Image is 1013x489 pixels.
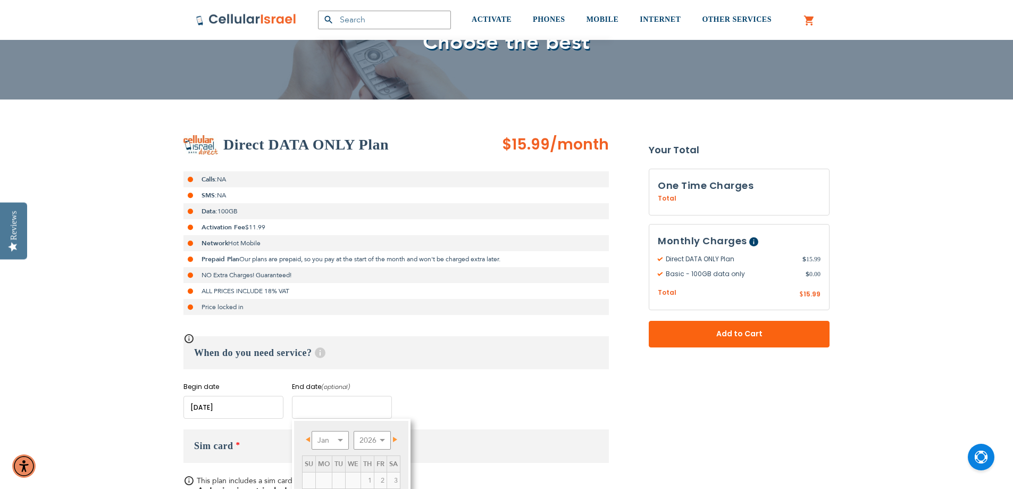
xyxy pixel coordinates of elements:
div: Accessibility Menu [12,454,36,478]
span: $ [802,254,806,264]
li: Price locked in [183,299,609,315]
a: Prev [303,433,316,446]
h3: When do you need service? [183,336,609,369]
input: MM/DD/YYYY [292,396,392,419]
li: ALL PRICES INCLUDE 18% VAT [183,283,609,299]
span: Hot Mobile [228,239,261,247]
li: NO Extra Charges! Guaranteed! [183,267,609,283]
span: $11.99 [245,223,265,231]
span: Help [749,237,758,246]
span: 15.99 [803,289,821,299]
img: Direct DATA Only [183,135,218,155]
span: Choose the best [423,28,590,57]
span: $ [806,269,809,279]
span: $15.99 [502,134,550,155]
span: Sim card [194,441,233,451]
i: (optional) [321,383,350,391]
input: MM/DD/YYYY [183,396,283,419]
a: Next [386,433,399,446]
span: MOBILE [587,15,619,23]
span: Prev [306,437,310,442]
span: 15.99 [802,254,821,264]
strong: SMS: [202,191,217,200]
li: 100GB [183,203,609,219]
strong: Network [202,239,228,247]
strong: Your Total [649,142,830,158]
h2: Direct DATA ONLY Plan [223,134,389,155]
span: Our plans are prepaid, so you pay at the start of the month and won't be charged extra later. [239,255,500,263]
strong: Data: [202,207,217,216]
span: Direct DATA ONLY Plan [658,254,802,264]
label: End date [292,382,392,392]
span: Basic - 100GB data only [658,269,806,279]
span: Monthly Charges [658,234,747,247]
select: Select year [354,431,391,450]
span: INTERNET [640,15,681,23]
span: $ [799,290,803,300]
strong: Activation Fee [202,223,245,231]
li: NA [183,171,609,187]
img: Cellular Israel Logo [196,13,297,26]
span: PHONES [533,15,565,23]
span: Add to Cart [684,328,794,339]
select: Select month [312,431,349,450]
strong: Calls: [202,175,217,184]
button: Add to Cart [649,321,830,347]
span: /month [550,134,609,155]
span: Help [315,347,325,358]
strong: Prepaid Plan [202,255,239,263]
li: NA [183,187,609,203]
label: Begin date [183,382,283,392]
div: Reviews [9,211,19,240]
span: Total [658,288,676,298]
span: Next [393,437,397,442]
span: OTHER SERVICES [702,15,772,23]
span: ACTIVATE [472,15,512,23]
input: Search [318,11,451,29]
span: 0.00 [806,269,821,279]
h3: One Time Charges [658,178,821,194]
span: Total [658,194,676,203]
